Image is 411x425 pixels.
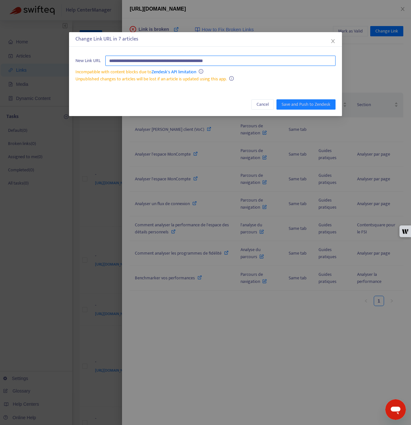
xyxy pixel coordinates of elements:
[276,99,336,110] button: Save and Push to Zendesk
[257,101,269,108] span: Cancel
[75,68,196,76] span: Incompatible with content blocks due to
[75,57,101,64] span: New Link URL
[75,35,336,43] div: Change Link URL in 7 articles
[229,76,234,81] span: info-circle
[251,99,274,110] button: Cancel
[330,39,336,44] span: close
[199,69,203,74] span: info-circle
[75,75,227,83] span: Unpublished changes to articles will be lost if an article is updated using this app.
[385,399,406,420] iframe: Button to launch messaging window
[152,68,196,76] a: Zendesk's API limitation
[329,38,337,45] button: Close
